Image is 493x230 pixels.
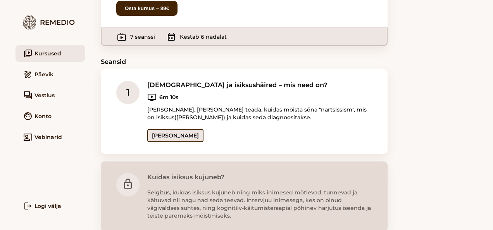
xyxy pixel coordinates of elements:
i: ondemand_video [147,93,157,102]
a: video_libraryKursused [16,45,85,62]
img: logo.7579ec4f.png [23,15,36,29]
h3: [DEMOGRAPHIC_DATA] ja isiksushäired – mis need on? [147,81,372,89]
div: Kestab 6 nädalat [167,32,227,41]
i: live_tv [117,32,126,41]
i: co_present [23,132,33,142]
button: Osta kursus – 89€ [116,1,178,16]
div: 1 [116,81,140,104]
h3: Kuidas isiksus kujuneb? [147,173,372,181]
i: video_library [23,49,33,58]
h3: Seansid [101,58,388,65]
i: forum [23,91,33,100]
p: [PERSON_NAME], [PERSON_NAME] teada, kuidas mõista sõna "nartsissism", mis on isiksus([PERSON_NAME... [147,106,372,121]
i: draw [23,70,33,79]
i: logout [23,201,33,211]
a: forumVestlus [16,87,85,104]
div: 7 seanssi [117,32,155,41]
i: lock [122,178,134,190]
i: calendar_month [167,32,176,41]
a: logoutLogi välja [16,197,85,215]
p: Selgitus, kuidas isiksus kujuneb ning miks inimesed mõtlevad, tunnevad ja käituvad nii nagu nad s... [147,189,372,220]
span: Vestlus [34,91,55,99]
div: Remedio [16,15,85,29]
a: co_presentVebinarid [16,129,85,146]
b: 6m 10s [159,93,178,101]
a: faceKonto [16,108,85,125]
i: face [23,112,33,121]
a: drawPäevik [16,66,85,83]
a: [PERSON_NAME] [147,129,203,142]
